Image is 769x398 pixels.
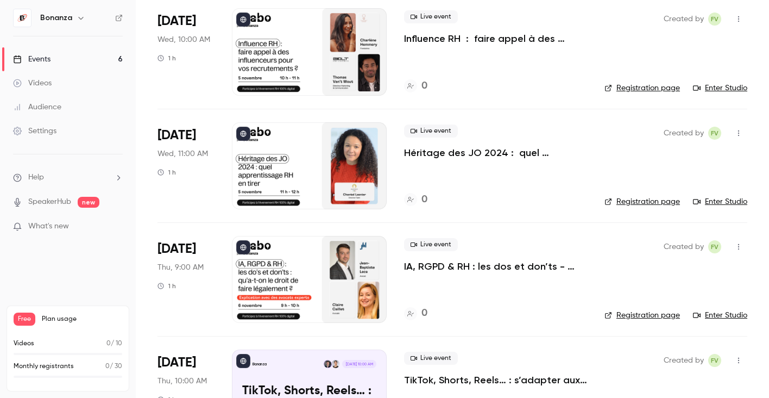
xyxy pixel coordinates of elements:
[253,362,267,367] p: Bonanza
[404,125,458,138] span: Live event
[157,8,215,95] div: Nov 5 Wed, 10:00 AM (Europe/Paris)
[332,360,339,368] img: Adeline Hascoet
[13,172,123,183] li: help-dropdown-opener
[604,83,680,94] a: Registration page
[404,146,587,159] a: Héritage des JO 2024 : quel apprentissage RH en tirer ?
[14,9,31,27] img: Bonanza
[421,192,427,207] h4: 0
[664,354,704,367] span: Created by
[157,262,204,273] span: Thu, 9:00 AM
[157,148,208,159] span: Wed, 11:00 AM
[106,339,122,349] p: / 10
[421,79,427,94] h4: 0
[404,306,427,321] a: 0
[14,313,35,326] span: Free
[404,10,458,23] span: Live event
[157,54,176,63] div: 1 h
[106,340,111,347] span: 0
[78,197,99,208] span: new
[157,354,196,371] span: [DATE]
[404,192,427,207] a: 0
[13,78,52,89] div: Videos
[711,354,718,367] span: FV
[664,240,704,253] span: Created by
[664,127,704,140] span: Created by
[157,236,215,323] div: Nov 6 Thu, 9:00 AM (Europe/Paris)
[42,315,122,324] span: Plan usage
[664,13,704,26] span: Created by
[28,172,44,183] span: Help
[324,360,331,368] img: Arthur Casimiro
[105,363,110,370] span: 0
[342,360,376,368] span: [DATE] 10:00 AM
[711,240,718,253] span: FV
[604,196,680,207] a: Registration page
[157,240,196,258] span: [DATE]
[28,221,69,232] span: What's new
[105,362,122,371] p: / 30
[404,260,587,273] a: IA, RGPD & RH : les dos et don’ts - qu’a-t-on le droit de faire légalement ?
[157,376,207,387] span: Thu, 10:00 AM
[693,310,747,321] a: Enter Studio
[421,306,427,321] h4: 0
[404,374,587,387] a: TikTok, Shorts, Reels… : s’adapter aux nouvelles pratiques pour recruter & attirer
[13,126,56,136] div: Settings
[157,34,210,45] span: Wed, 10:00 AM
[708,354,721,367] span: Fabio Vilarinho
[14,339,34,349] p: Videos
[157,282,176,290] div: 1 h
[711,127,718,140] span: FV
[693,196,747,207] a: Enter Studio
[157,127,196,144] span: [DATE]
[404,238,458,251] span: Live event
[404,32,587,45] a: Influence RH : faire appel à des influenceurs pour vos recrutements ?
[693,83,747,94] a: Enter Studio
[110,222,123,232] iframe: Noticeable Trigger
[13,102,61,113] div: Audience
[404,79,427,94] a: 0
[157,122,215,209] div: Nov 5 Wed, 11:00 AM (Europe/Paris)
[404,352,458,365] span: Live event
[604,310,680,321] a: Registration page
[13,54,51,65] div: Events
[28,196,71,208] a: SpeakerHub
[157,168,176,177] div: 1 h
[708,13,721,26] span: Fabio Vilarinho
[157,13,196,30] span: [DATE]
[708,240,721,253] span: Fabio Vilarinho
[14,362,74,371] p: Monthly registrants
[40,13,72,23] h6: Bonanza
[711,13,718,26] span: FV
[708,127,721,140] span: Fabio Vilarinho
